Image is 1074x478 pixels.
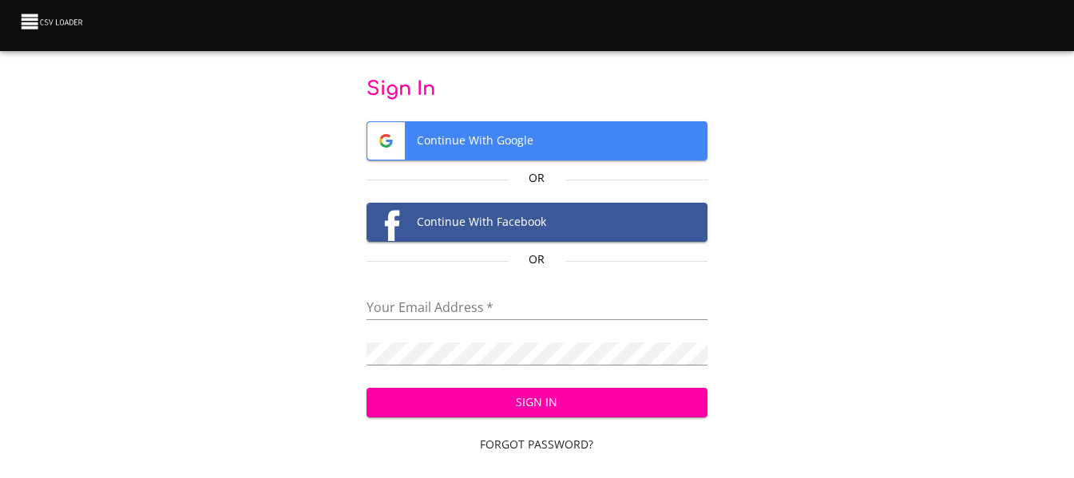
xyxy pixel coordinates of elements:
[367,203,405,241] img: Facebook logo
[373,435,701,455] span: Forgot Password?
[367,388,707,417] button: Sign In
[19,10,86,33] img: CSV Loader
[509,170,565,186] p: Or
[367,121,707,160] button: Google logoContinue With Google
[367,122,707,160] span: Continue With Google
[367,203,707,242] button: Facebook logoContinue With Facebook
[367,430,707,460] a: Forgot Password?
[509,251,565,267] p: Or
[367,203,707,241] span: Continue With Facebook
[379,393,695,413] span: Sign In
[367,77,707,102] p: Sign In
[367,122,405,160] img: Google logo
